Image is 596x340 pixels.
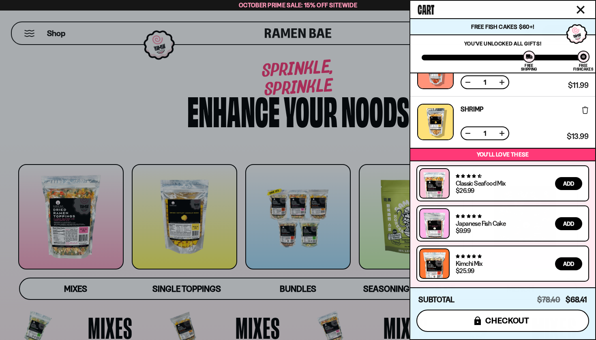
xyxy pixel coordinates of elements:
span: Add [563,181,574,186]
a: Kimchi Mix [456,259,482,267]
button: checkout [416,310,589,332]
span: checkout [485,316,530,325]
span: 4.68 stars [456,173,481,179]
div: Free Fishcakes [573,64,593,71]
p: You’ll love these [412,151,593,158]
div: $9.99 [456,227,470,234]
span: Add [563,261,574,267]
span: 4.76 stars [456,254,481,259]
button: Close cart [575,4,587,16]
p: You've unlocked all gifts! [422,40,584,47]
span: 1 [478,130,491,137]
span: $68.41 [566,295,587,304]
span: $13.99 [567,133,588,140]
span: 1 [478,79,491,86]
div: $26.99 [456,187,474,194]
span: $11.99 [568,82,588,89]
span: $78.40 [537,295,560,304]
a: Shrimp [461,106,484,112]
span: Free Fish Cakes $60+! [471,23,534,30]
div: Free Shipping [521,64,537,71]
span: Add [563,221,574,227]
span: October Prime Sale: 15% off Sitewide [239,1,357,9]
h4: Subtotal [418,296,455,304]
button: Add [555,257,582,270]
a: Classic Seafood Mix [456,179,506,187]
div: $25.99 [456,267,474,274]
span: 4.77 stars [456,214,481,219]
a: Japanese Fish Cake [456,219,506,227]
button: Add [555,177,582,190]
span: Cart [418,0,434,17]
button: Add [555,217,582,230]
